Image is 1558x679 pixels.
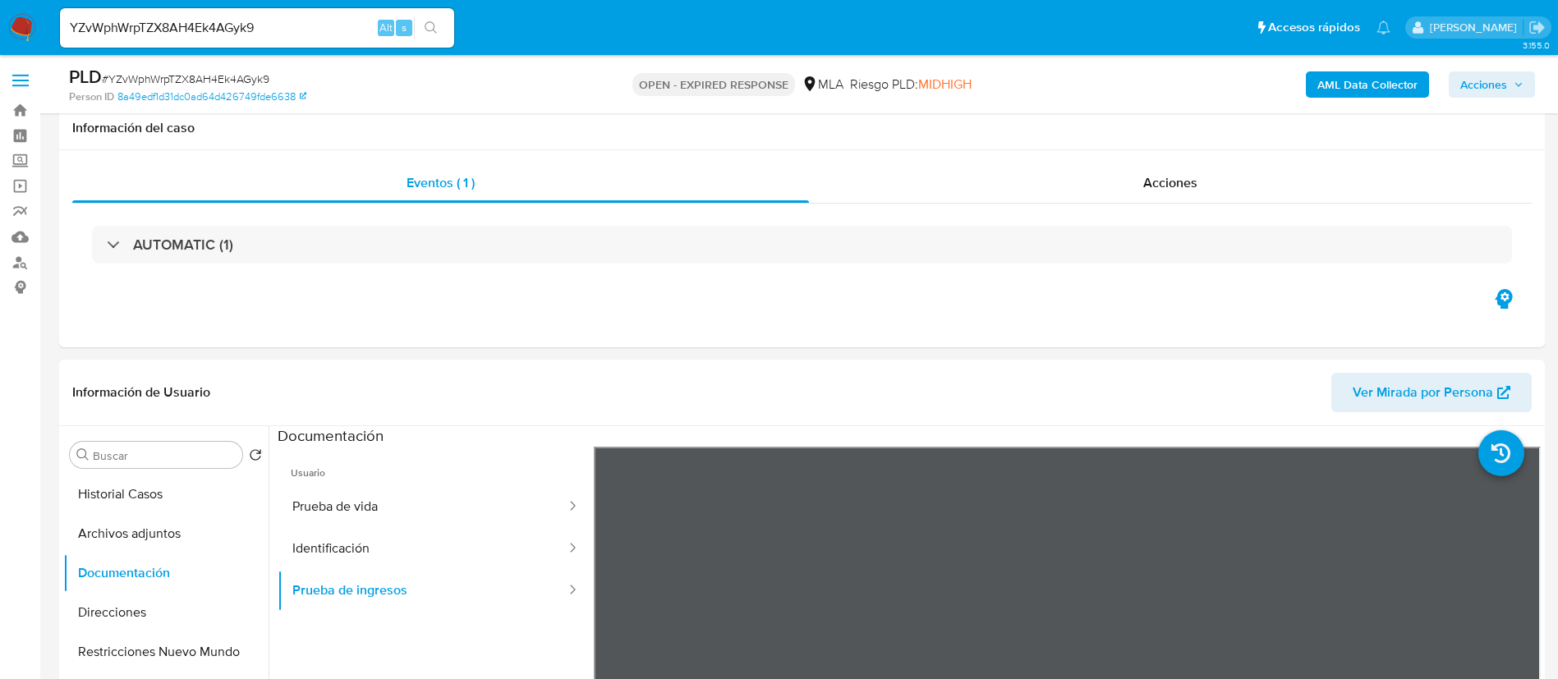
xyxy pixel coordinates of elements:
div: MLA [802,76,843,94]
h3: AUTOMATIC (1) [133,236,233,254]
button: Buscar [76,448,90,461]
button: Archivos adjuntos [63,514,269,553]
span: Riesgo PLD: [850,76,972,94]
span: MIDHIGH [918,75,972,94]
b: AML Data Collector [1317,71,1418,98]
h1: Información del caso [72,120,1532,136]
button: Ver Mirada por Persona [1331,373,1532,412]
button: AML Data Collector [1306,71,1429,98]
input: Buscar usuario o caso... [60,17,454,39]
span: s [402,20,407,35]
b: PLD [69,63,102,89]
button: Restricciones Nuevo Mundo [63,632,269,672]
p: nicolas.duclosson@mercadolibre.com [1430,20,1523,35]
button: Volver al orden por defecto [249,448,262,466]
button: search-icon [414,16,448,39]
button: Direcciones [63,593,269,632]
span: Ver Mirada por Persona [1353,373,1493,412]
a: Salir [1528,19,1546,36]
span: Accesos rápidos [1268,19,1360,36]
p: OPEN - EXPIRED RESPONSE [632,73,795,96]
div: AUTOMATIC (1) [92,226,1512,264]
h1: Información de Usuario [72,384,210,401]
span: Acciones [1460,71,1507,98]
span: Alt [379,20,393,35]
input: Buscar [93,448,236,463]
button: Documentación [63,553,269,593]
span: Acciones [1143,173,1197,192]
button: Acciones [1449,71,1535,98]
b: Person ID [69,89,114,104]
button: Historial Casos [63,475,269,514]
a: Notificaciones [1376,21,1390,34]
a: 8a49edf1d31dc0ad64d426749fde6638 [117,89,306,104]
span: # YZvWphWrpTZX8AH4Ek4AGyk9 [102,71,269,87]
span: Eventos ( 1 ) [407,173,475,192]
